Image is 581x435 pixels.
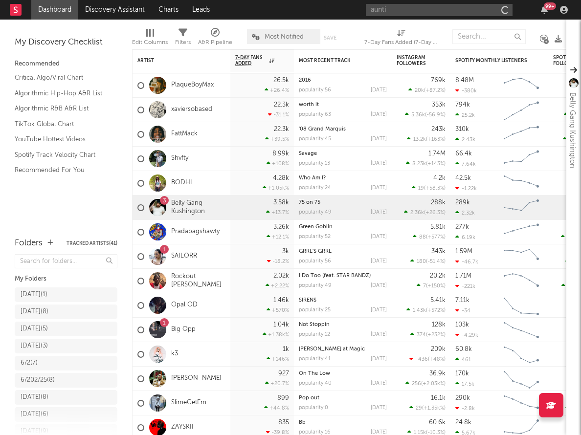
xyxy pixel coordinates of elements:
div: [DATE] [371,161,387,166]
a: Rockout [PERSON_NAME] [171,273,225,289]
div: 6/2 ( 7 ) [21,357,38,369]
div: A&R Pipeline [198,24,232,53]
div: 8.48M [455,77,474,84]
div: 343k [431,248,446,255]
div: 794k [455,102,470,108]
div: +20.7 % [265,380,289,387]
div: 5.81k [430,224,446,230]
div: popularity: 25 [299,307,331,313]
div: 103k [455,322,469,328]
div: Folders [15,238,43,249]
span: 1.43k [413,308,426,313]
a: SAILORR [171,252,197,261]
div: [DATE] [371,307,387,313]
div: 66.4k [455,151,472,157]
div: [DATE] [371,405,387,411]
div: SIRENS [299,298,387,303]
div: ( ) [405,380,446,387]
span: +26.3 % [425,210,444,216]
div: 17.5k [455,381,474,387]
div: 60.6k [429,419,446,426]
div: 1.74M [428,151,446,157]
a: Pradabagshawty [171,228,220,236]
div: 7.11k [455,297,469,304]
a: Who Am I? [299,175,326,181]
div: +13.7 % [266,209,289,216]
a: [DATE](8) [15,390,117,405]
a: I Do Too (feat. STAR BANDZ) [299,273,371,279]
button: Save [324,35,336,41]
a: SlimeGetEm [171,399,206,407]
div: [DATE] ( 3 ) [21,340,48,352]
div: -46.7k [455,259,478,265]
div: 36.9k [429,370,446,377]
a: Recommended For You [15,165,108,175]
div: -221k [455,283,475,289]
div: 1.59M [455,248,472,255]
div: -1.22k [455,185,477,192]
a: FattMack [171,130,198,138]
a: 6/202/25(8) [15,373,117,388]
div: 835 [278,419,289,426]
span: +572 % [427,308,444,313]
button: 99+ [541,6,548,14]
a: Big Opp [171,326,196,334]
svg: Chart title [499,73,543,98]
a: PlaqueBoyMax [171,81,214,89]
div: I Do Too (feat. STAR BANDZ) [299,273,387,279]
div: 353k [432,102,446,108]
div: 2.02k [273,273,289,279]
div: Filters [175,37,191,48]
div: +2.22 % [266,283,289,289]
div: +1.38k % [263,331,289,338]
div: 310k [455,126,469,132]
div: 20.2k [430,273,446,279]
div: [DATE] ( 1 ) [21,289,47,301]
div: [DATE] [371,283,387,288]
input: Search for folders... [15,254,117,268]
div: Alice at Magic [299,347,387,352]
div: popularity: 49 [299,283,332,288]
div: 1k [283,346,289,352]
div: ( ) [409,405,446,411]
a: Shvfty [171,154,188,163]
div: 2.43k [455,136,475,143]
a: TikTok Global Chart [15,119,108,130]
div: 170k [455,370,469,377]
div: 25.2k [455,112,475,118]
div: On The Low [299,371,387,376]
a: Bb [299,420,306,425]
div: -34 [455,307,470,314]
div: +570 % [267,307,289,313]
div: ( ) [405,111,446,118]
svg: Chart title [499,293,543,318]
div: Instagram Followers [397,55,431,66]
a: Pop out [299,395,319,401]
div: +1.05k % [263,185,289,191]
div: 2.32k [455,210,475,216]
span: 2.36k [410,210,424,216]
a: xaviersobased [171,106,212,114]
div: Edit Columns [132,24,168,53]
a: 6/2(7) [15,356,117,370]
div: 99 + [544,2,556,10]
span: 88 [419,235,426,240]
div: My Discovery Checklist [15,37,117,48]
div: Edit Columns [132,37,168,48]
a: [PERSON_NAME] [171,374,222,383]
div: ( ) [417,283,446,289]
a: On The Low [299,371,330,376]
span: +48 % [429,357,444,362]
svg: Chart title [499,147,543,171]
span: +143 % [427,161,444,167]
span: +2.03k % [423,381,444,387]
div: 1.71M [455,273,471,279]
div: ( ) [410,331,446,338]
div: 42.5k [455,175,471,181]
div: 7.64k [455,161,476,167]
div: [DATE] ( 6 ) [21,409,48,420]
div: +39.5 % [265,136,289,142]
div: My Folders [15,273,117,285]
div: ( ) [407,136,446,142]
div: +146 % [267,356,289,362]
